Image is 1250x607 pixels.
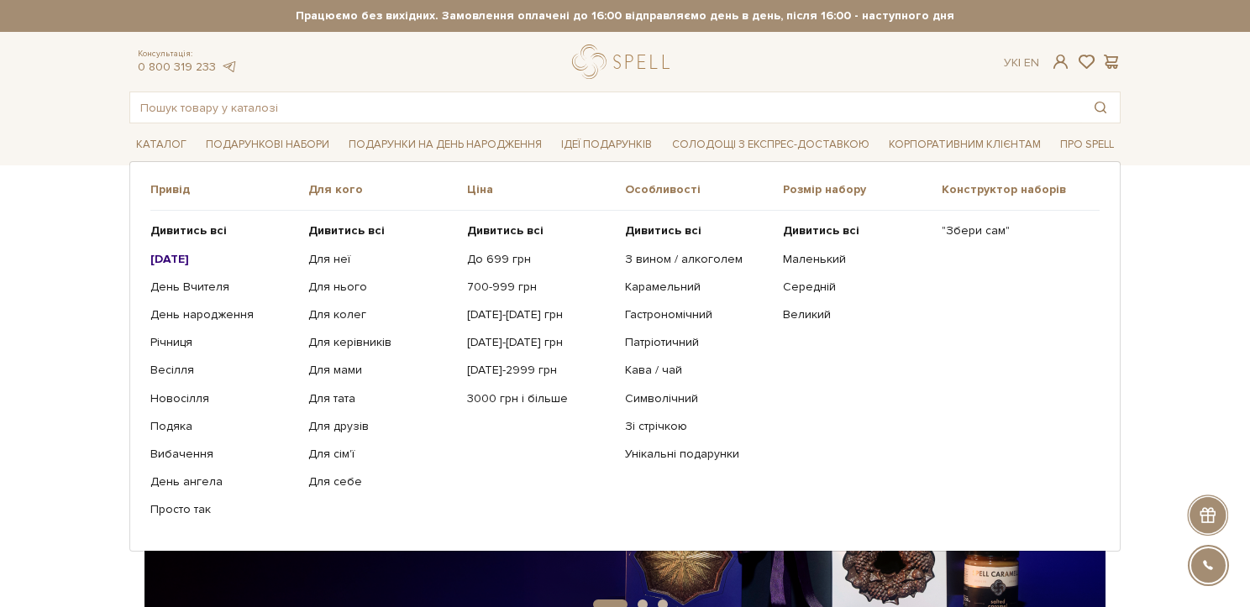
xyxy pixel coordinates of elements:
a: День Вчителя [150,280,296,295]
a: "Збери сам" [942,223,1087,238]
a: Для колег [308,307,454,322]
input: Пошук товару у каталозі [130,92,1081,123]
a: Карамельний [625,280,770,295]
a: Для керівників [308,335,454,350]
a: Кава / чай [625,363,770,378]
a: En [1024,55,1039,70]
a: [DATE]-[DATE] грн [467,335,612,350]
b: Дивитись всі [625,223,701,238]
a: Просто так [150,502,296,517]
a: Маленький [783,252,928,267]
a: Подяка [150,419,296,434]
span: Розмір набору [783,182,941,197]
a: Подарункові набори [199,132,336,158]
a: День ангела [150,474,296,489]
a: Середній [783,280,928,295]
a: Для друзів [308,419,454,434]
a: Для неї [308,252,454,267]
a: Корпоративним клієнтам [882,132,1048,158]
a: Річниця [150,335,296,350]
a: З вином / алкоголем [625,252,770,267]
a: Дивитись всі [625,223,770,238]
b: Дивитись всі [308,223,385,238]
a: 3000 грн і більше [467,391,612,406]
a: Ідеї подарунків [554,132,659,158]
b: Дивитись всі [467,223,544,238]
a: Новосілля [150,391,296,406]
div: Ук [1004,55,1039,71]
a: [DATE] [150,252,296,267]
a: Великий [783,307,928,322]
a: Унікальні подарунки [625,447,770,462]
a: Дивитись всі [308,223,454,238]
span: Для кого [308,182,466,197]
span: Особливості [625,182,783,197]
a: Дивитись всі [783,223,928,238]
a: Вибачення [150,447,296,462]
span: Консультація: [138,49,237,60]
a: Гастрономічний [625,307,770,322]
a: Весілля [150,363,296,378]
a: [DATE]-2999 грн [467,363,612,378]
a: Для мами [308,363,454,378]
b: [DATE] [150,252,189,266]
a: Подарунки на День народження [342,132,549,158]
span: Конструктор наборів [942,182,1100,197]
b: Дивитись всі [783,223,859,238]
a: telegram [220,60,237,74]
a: Для себе [308,474,454,489]
a: logo [572,44,677,79]
div: Каталог [129,161,1121,551]
a: Для тата [308,391,454,406]
a: [DATE]-[DATE] грн [467,307,612,322]
a: Патріотичний [625,335,770,350]
span: Ціна [467,182,625,197]
button: Пошук товару у каталозі [1081,92,1120,123]
span: | [1018,55,1021,70]
a: 700-999 грн [467,280,612,295]
a: Про Spell [1053,132,1121,158]
a: Дивитись всі [150,223,296,238]
a: Символічний [625,391,770,406]
a: День народження [150,307,296,322]
b: Дивитись всі [150,223,227,238]
a: Для сім'ї [308,447,454,462]
a: Зі стрічкою [625,419,770,434]
strong: Працюємо без вихідних. Замовлення оплачені до 16:00 відправляємо день в день, після 16:00 - насту... [129,8,1121,24]
a: До 699 грн [467,252,612,267]
a: Солодощі з експрес-доставкою [665,130,876,159]
a: Для нього [308,280,454,295]
a: Дивитись всі [467,223,612,238]
a: 0 800 319 233 [138,60,216,74]
span: Привід [150,182,308,197]
a: Каталог [129,132,193,158]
